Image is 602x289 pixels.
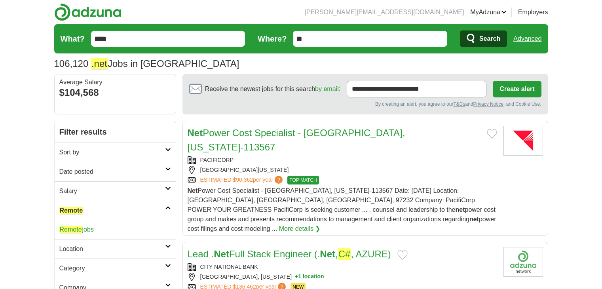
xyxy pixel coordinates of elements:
a: Remotejobs [59,226,94,233]
span: $90,362 [233,177,253,183]
strong: net [456,206,465,213]
h2: Filter results [55,121,176,143]
span: TOP MATCH [287,176,319,184]
div: Average Salary [59,79,171,86]
a: PACIFICORP [200,157,234,163]
em: C# [338,248,351,260]
li: [PERSON_NAME][EMAIL_ADDRESS][DOMAIN_NAME] [305,8,464,17]
a: Privacy Notice [473,101,503,107]
h2: Location [59,244,165,254]
button: +1 location [295,273,324,281]
a: Advanced [513,31,541,47]
a: NetPower Cost Specialist - [GEOGRAPHIC_DATA], [US_STATE]-113567 [188,127,405,152]
button: Search [460,30,507,47]
em: Remote [59,207,84,214]
img: Adzuna logo [54,3,122,21]
a: Salary [55,181,176,201]
h2: Sort by [59,148,165,157]
img: Company logo [503,247,543,277]
a: by email [315,86,339,92]
button: Create alert [493,81,541,97]
a: ESTIMATED:$90,362per year? [200,176,285,184]
span: Search [479,31,500,47]
a: Category [55,259,176,278]
a: Employers [518,8,548,17]
a: Location [55,239,176,259]
a: Remote [55,201,176,220]
strong: Net [188,127,203,138]
label: What? [61,33,85,45]
em: Remote [59,226,82,233]
span: ? [275,176,283,184]
strong: net [469,216,479,222]
div: $104,568 [59,86,171,100]
button: Add to favorite jobs [397,250,408,260]
button: Add to favorite jobs [487,129,497,139]
strong: Net [188,187,198,194]
img: PacifiCorp logo [503,126,543,156]
label: Where? [258,33,287,45]
h2: Category [59,264,165,273]
span: 106,120 [54,57,89,71]
span: Receive the newest jobs for this search : [205,84,340,94]
a: MyAdzuna [470,8,507,17]
a: Date posted [55,162,176,181]
a: Lead .NetFull Stack Engineer (.Net,C#, AZURE) [188,248,391,260]
span: + [295,273,298,281]
h2: Date posted [59,167,165,177]
h1: Jobs in [GEOGRAPHIC_DATA] [54,58,239,69]
a: T&Cs [453,101,465,107]
div: [GEOGRAPHIC_DATA][US_STATE] [188,166,497,174]
a: More details ❯ [279,224,321,234]
div: CITY NATIONAL BANK [188,263,497,271]
em: .net [91,58,108,69]
span: Power Cost Specialist - [GEOGRAPHIC_DATA], [US_STATE]-113567 Date: [DATE] Location: [GEOGRAPHIC_D... [188,187,496,232]
h2: Salary [59,186,165,196]
div: By creating an alert, you agree to our and , and Cookie Use. [189,101,541,108]
strong: Net [320,249,335,259]
div: [GEOGRAPHIC_DATA], [US_STATE] [188,273,497,281]
strong: Net [214,249,229,259]
a: Sort by [55,143,176,162]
